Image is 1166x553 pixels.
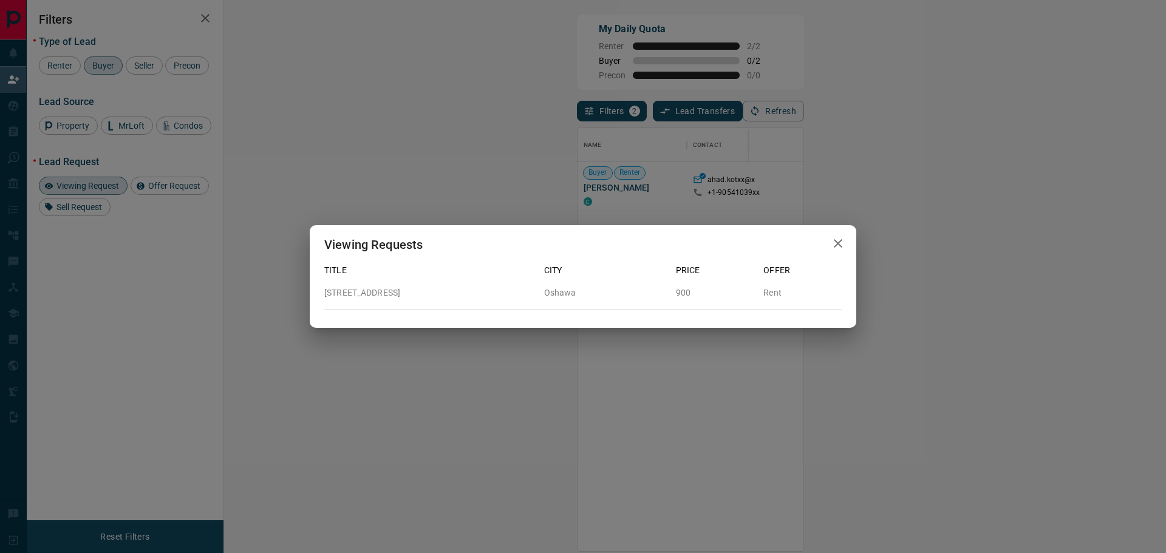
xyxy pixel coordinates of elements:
[544,287,666,299] p: Oshawa
[676,287,754,299] p: 900
[544,264,666,277] p: City
[676,264,754,277] p: Price
[324,287,534,299] p: [STREET_ADDRESS]
[324,264,534,277] p: Title
[763,264,842,277] p: Offer
[763,287,842,299] p: Rent
[310,225,437,264] h2: Viewing Requests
